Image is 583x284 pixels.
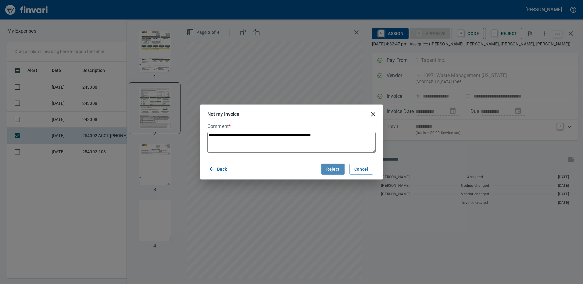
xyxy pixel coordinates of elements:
[366,107,381,122] button: close
[326,165,339,173] span: Reject
[207,111,239,117] h5: Not my invoice
[354,165,368,173] span: Cancel
[207,164,230,175] button: Back
[349,164,373,175] button: Cancel
[321,164,344,175] button: Reject
[207,124,376,129] label: Comment
[210,165,227,173] span: Back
